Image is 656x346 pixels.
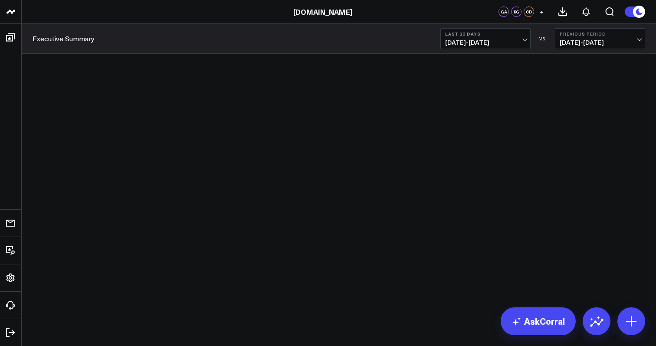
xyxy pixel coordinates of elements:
div: VS [535,36,551,41]
button: Last 30 Days[DATE]-[DATE] [440,28,531,49]
div: CD [524,7,534,17]
b: Last 30 Days [445,31,526,36]
span: [DATE] - [DATE] [560,39,640,46]
button: Previous Period[DATE]-[DATE] [555,28,645,49]
a: [DOMAIN_NAME] [293,7,352,16]
a: Executive Summary [33,34,95,43]
b: Previous Period [560,31,640,36]
a: AskCorral [501,307,576,335]
div: KG [511,7,522,17]
span: + [540,9,544,15]
div: GA [499,7,509,17]
button: + [536,7,547,17]
span: [DATE] - [DATE] [445,39,526,46]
